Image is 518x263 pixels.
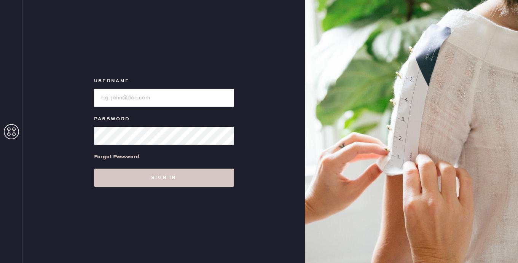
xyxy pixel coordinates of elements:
button: Sign in [94,169,234,187]
label: Password [94,115,234,124]
label: Username [94,77,234,86]
input: e.g. john@doe.com [94,89,234,107]
a: Forgot Password [94,145,139,169]
div: Forgot Password [94,153,139,161]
